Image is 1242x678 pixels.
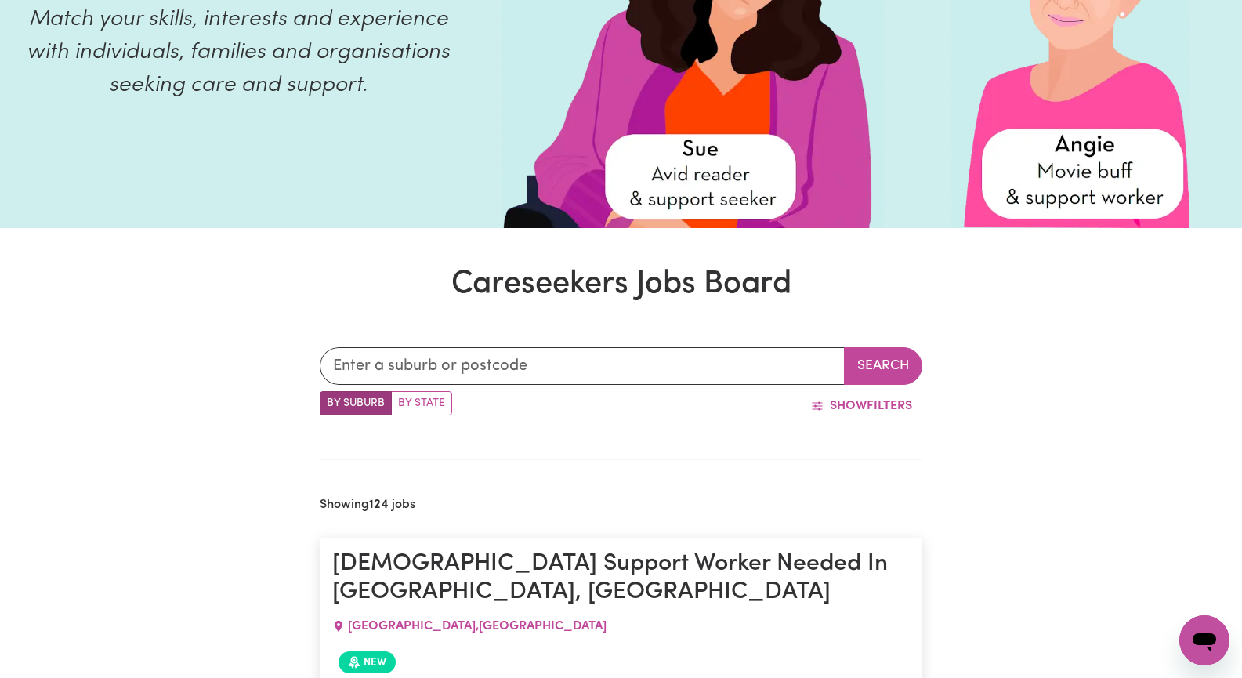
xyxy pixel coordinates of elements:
[1179,615,1229,665] iframe: Button to launch messaging window
[844,347,922,385] button: Search
[830,400,867,412] span: Show
[801,391,922,421] button: ShowFilters
[339,651,396,673] span: Job posted within the last 30 days
[332,550,910,607] h1: [DEMOGRAPHIC_DATA] Support Worker Needed In [GEOGRAPHIC_DATA], [GEOGRAPHIC_DATA]
[320,498,415,513] h2: Showing jobs
[391,391,452,415] label: Search by state
[320,347,845,385] input: Enter a suburb or postcode
[19,3,458,102] p: Match your skills, interests and experience with individuals, families and organisations seeking ...
[320,391,392,415] label: Search by suburb/post code
[369,499,389,511] b: 124
[348,620,607,633] span: [GEOGRAPHIC_DATA] , [GEOGRAPHIC_DATA]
